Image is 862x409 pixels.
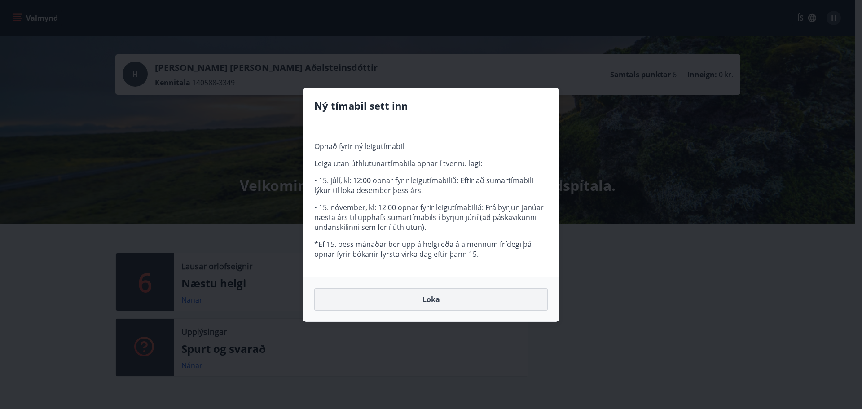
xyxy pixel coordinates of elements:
p: *Ef 15. þess mánaðar ber upp á helgi eða á almennum frídegi þá opnar fyrir bókanir fyrsta virka d... [314,239,548,259]
h4: Ný tímabil sett inn [314,99,548,112]
p: • 15. nóvember, kl: 12:00 opnar fyrir leigutímabilið: Frá byrjun janúar næsta árs til upphafs sum... [314,202,548,232]
button: Loka [314,288,548,311]
p: Leiga utan úthlutunartímabila opnar í tvennu lagi: [314,158,548,168]
p: Opnað fyrir ný leigutímabil [314,141,548,151]
p: • 15. júlí, kl: 12:00 opnar fyrir leigutímabilið: Eftir að sumartímabili lýkur til loka desember ... [314,176,548,195]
